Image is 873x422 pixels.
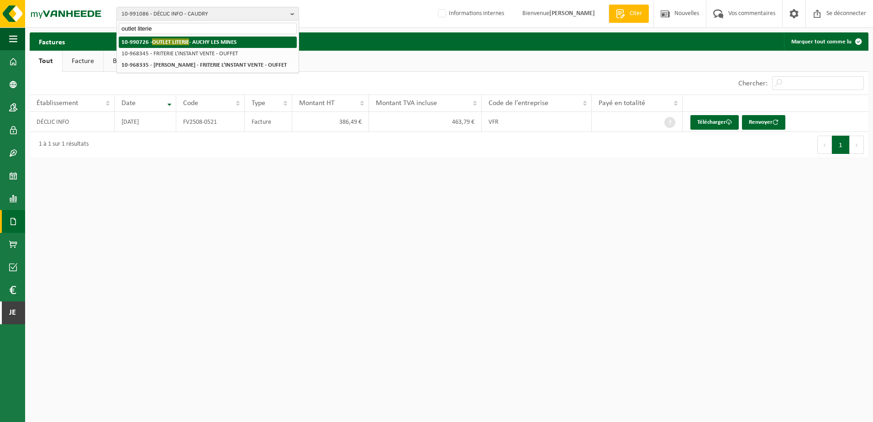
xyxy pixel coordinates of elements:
[121,38,237,45] strong: 10-990726 - - AUCHY LES MINES
[9,301,16,324] span: Je
[119,48,297,59] li: 10-968345 - FRITERIE L’INSTANT VENTE - OUFFET
[183,100,198,107] span: Code
[30,51,62,72] a: Tout
[115,112,177,132] td: [DATE]
[369,112,482,132] td: 463,79 €
[742,115,785,130] button: Renvoyer
[30,112,115,132] td: DÉCLIC INFO
[299,100,335,107] span: Montant HT
[176,112,245,132] td: FV2508-0521
[245,112,292,132] td: Facture
[599,100,645,107] span: Payé en totalité
[522,10,595,17] font: Bienvenue
[850,136,864,154] button: Prochain
[34,137,89,153] div: 1 à 1 sur 1 résultats
[609,5,649,23] a: Citer
[832,136,850,154] button: 1
[436,7,504,21] label: Informations internes
[252,100,265,107] span: Type
[738,80,768,87] label: Chercher:
[489,100,548,107] span: Code de l’entreprise
[376,100,437,107] span: Montant TVA incluse
[119,23,297,34] input: Recherche d’emplacements liés
[817,136,832,154] button: Précédent
[30,32,74,50] h2: Factures
[37,100,78,107] span: Établissement
[749,119,773,125] font: Renvoyer
[152,38,189,45] span: OUTLET LITERIE
[292,112,369,132] td: 386,49 €
[784,32,868,51] button: Marquer tout comme lu
[121,62,287,68] strong: 10-968335 - [PERSON_NAME] - FRITERIE L’INSTANT VENTE - OUFFET
[116,7,299,21] button: 10-991086 - DÉCLIC INFO - CAUDRY
[121,7,287,21] span: 10-991086 - DÉCLIC INFO - CAUDRY
[697,119,726,125] font: Télécharger
[791,39,852,45] font: Marquer tout comme lu
[690,115,739,130] a: Télécharger
[104,51,177,72] a: Bordereau d’achat
[482,112,592,132] td: VFR
[121,100,136,107] span: Date
[549,10,595,17] strong: [PERSON_NAME]
[627,9,644,18] span: Citer
[63,51,103,72] a: Facture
